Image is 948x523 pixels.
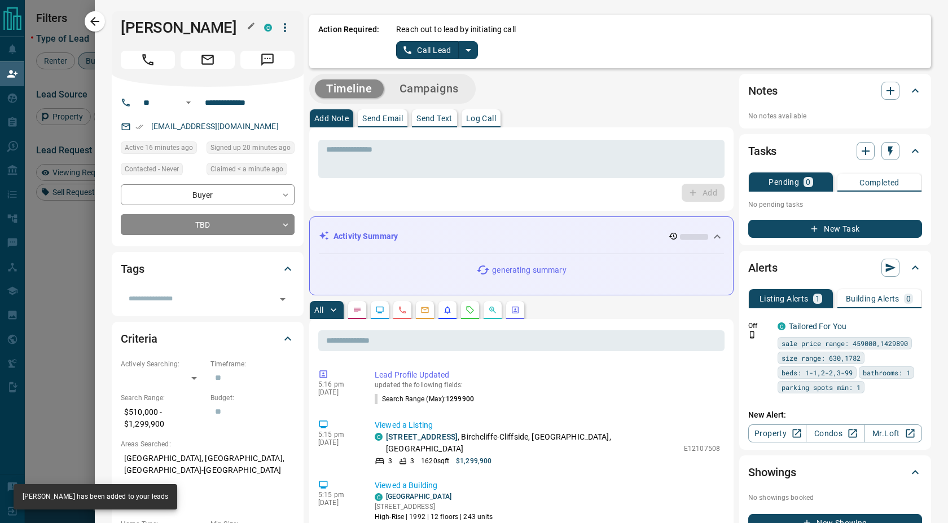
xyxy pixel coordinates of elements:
p: 0 [906,295,911,303]
p: 5:16 pm [318,380,358,388]
div: Wed Oct 15 2025 [121,141,201,157]
p: Pending [769,178,799,186]
button: Campaigns [388,79,470,98]
h2: Tasks [748,142,776,160]
p: $510,000 - $1,299,900 [121,403,205,433]
svg: Calls [398,305,407,314]
p: High-Rise | 1992 | 12 floors | 243 units [375,512,493,522]
div: Buyer [121,184,295,205]
p: [DATE] [318,388,358,396]
svg: Listing Alerts [443,305,452,314]
div: condos.ca [264,24,272,32]
p: Search Range: [121,393,205,403]
div: Showings [748,459,922,486]
span: Signed up 20 minutes ago [210,142,291,153]
h2: Tags [121,260,144,278]
p: E12107508 [684,444,720,454]
span: sale price range: 459000,1429890 [782,338,908,349]
div: Wed Oct 15 2025 [207,141,295,157]
div: Alerts [748,254,922,281]
p: No pending tasks [748,196,922,213]
p: Send Email [362,114,403,122]
div: Tasks [748,138,922,165]
p: Send Text [416,114,453,122]
h2: Showings [748,463,796,481]
div: Tags [121,255,295,282]
div: [PERSON_NAME] has been added to your leads [23,487,168,506]
p: Actively Searching: [121,359,205,369]
div: TBD [121,214,295,235]
svg: Agent Actions [511,305,520,314]
h2: Criteria [121,330,157,348]
svg: Notes [353,305,362,314]
div: Criteria [121,325,295,352]
p: No showings booked [748,493,922,503]
svg: Opportunities [488,305,497,314]
p: Activity Summary [333,231,398,242]
div: Wed Oct 15 2025 [207,163,295,179]
div: condos.ca [375,493,383,501]
div: condos.ca [778,322,785,330]
p: Lead Profile Updated [375,369,720,381]
button: Open [275,291,291,307]
span: Email [181,51,235,69]
svg: Email Verified [135,123,143,131]
button: New Task [748,220,922,238]
button: Open [182,96,195,109]
p: Viewed a Building [375,480,720,491]
span: beds: 1-1,2-2,3-99 [782,367,853,378]
a: [EMAIL_ADDRESS][DOMAIN_NAME] [151,122,279,131]
p: Areas Searched: [121,439,295,449]
h2: Notes [748,82,778,100]
svg: Emails [420,305,429,314]
p: Completed [859,179,899,187]
p: [DATE] [318,499,358,507]
span: size range: 630,1782 [782,352,861,364]
p: , Birchcliffe-Cliffside, [GEOGRAPHIC_DATA], [GEOGRAPHIC_DATA] [386,431,678,455]
div: Activity Summary [319,226,724,247]
p: All [314,306,323,314]
a: [STREET_ADDRESS] [386,432,458,441]
p: Search Range (Max) : [375,394,474,404]
a: Tailored For You [789,322,846,331]
p: 1 [815,295,820,303]
p: Listing Alerts [760,295,809,303]
p: $1,299,900 [456,456,491,466]
p: 5:15 pm [318,431,358,438]
p: Building Alerts [846,295,899,303]
span: Claimed < a minute ago [210,163,283,175]
div: split button [396,41,478,59]
svg: Requests [466,305,475,314]
svg: Push Notification Only [748,331,756,339]
span: Contacted - Never [125,163,179,175]
a: Condos [806,424,864,442]
p: 3 [388,456,392,466]
p: 5:15 pm [318,491,358,499]
p: Log Call [466,114,496,122]
div: Notes [748,77,922,104]
span: 1299900 [446,395,474,403]
p: 0 [806,178,810,186]
p: Budget: [210,393,295,403]
p: [GEOGRAPHIC_DATA], [GEOGRAPHIC_DATA], [GEOGRAPHIC_DATA]-[GEOGRAPHIC_DATA] [121,449,295,480]
span: parking spots min: 1 [782,382,861,393]
p: Add Note [314,114,349,122]
p: Action Required: [318,24,379,59]
p: [DATE] [318,438,358,446]
p: 1620 sqft [421,456,449,466]
p: generating summary [492,264,566,276]
a: Mr.Loft [864,424,922,442]
p: Reach out to lead by initiating call [396,24,516,36]
a: Property [748,424,806,442]
span: Active 16 minutes ago [125,142,193,153]
span: bathrooms: 1 [863,367,910,378]
p: updated the following fields: [375,381,720,389]
h2: Alerts [748,259,778,277]
button: Timeline [315,79,384,98]
p: No notes available [748,111,922,121]
p: 3 [410,456,414,466]
p: Viewed a Listing [375,419,720,431]
a: [GEOGRAPHIC_DATA] [386,493,451,500]
button: Call Lead [396,41,459,59]
p: New Alert: [748,409,922,421]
